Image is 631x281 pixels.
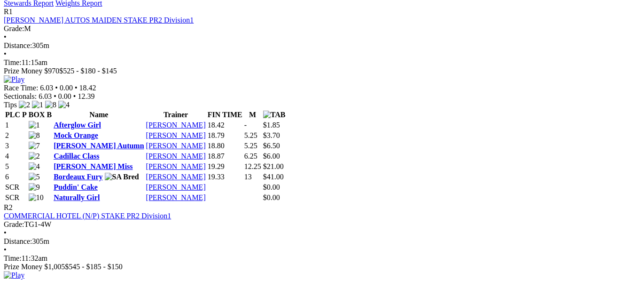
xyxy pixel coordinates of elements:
td: 18.79 [207,131,243,140]
span: Distance: [4,41,32,49]
img: Play [4,271,24,280]
span: $6.00 [263,152,280,160]
a: [PERSON_NAME] [146,131,206,139]
td: SCR [5,193,27,202]
div: 11:32am [4,254,627,263]
td: 1 [5,120,27,130]
span: 6.03 [40,84,53,92]
span: • [4,33,7,41]
div: M [4,24,627,33]
span: • [75,84,78,92]
div: 305m [4,41,627,50]
span: $6.50 [263,142,280,150]
div: 305m [4,237,627,246]
span: $21.00 [263,162,284,170]
th: Name [53,110,144,120]
a: [PERSON_NAME] AUTOS MAIDEN STAKE PR2 Division1 [4,16,194,24]
th: M [244,110,262,120]
span: $41.00 [263,173,284,181]
text: 6.25 [244,152,257,160]
span: • [4,50,7,58]
img: 7 [29,142,40,150]
text: 5.25 [244,142,257,150]
span: BOX [29,111,45,119]
span: $0.00 [263,193,280,201]
span: B [47,111,52,119]
td: 19.33 [207,172,243,182]
img: 2 [19,101,30,109]
img: TAB [263,111,286,119]
span: • [4,229,7,237]
span: • [55,84,58,92]
span: Grade: [4,24,24,32]
img: 8 [45,101,56,109]
img: 1 [32,101,43,109]
img: 4 [29,162,40,171]
img: 2 [29,152,40,161]
span: $0.00 [263,183,280,191]
text: 12.25 [244,162,261,170]
span: Sectionals: [4,92,37,100]
span: Distance: [4,237,32,245]
span: Time: [4,254,22,262]
a: Naturally Girl [54,193,100,201]
span: 0.00 [60,84,73,92]
div: Prize Money $1,005 [4,263,627,271]
span: R2 [4,203,13,211]
a: Bordeaux Fury [54,173,102,181]
td: 19.29 [207,162,243,171]
a: [PERSON_NAME] [146,142,206,150]
span: PLC [5,111,20,119]
span: R1 [4,8,13,16]
text: - [244,121,247,129]
a: Puddin' Cake [54,183,98,191]
td: 4 [5,152,27,161]
img: 10 [29,193,44,202]
span: • [73,92,76,100]
div: TG1-4W [4,220,627,229]
td: 3 [5,141,27,151]
text: 13 [244,173,252,181]
a: [PERSON_NAME] [146,173,206,181]
img: 9 [29,183,40,192]
a: [PERSON_NAME] [146,183,206,191]
a: Cadillac Class [54,152,99,160]
a: Mock Orange [54,131,98,139]
span: P [22,111,27,119]
img: 8 [29,131,40,140]
text: 5.25 [244,131,257,139]
td: 5 [5,162,27,171]
span: 6.03 [39,92,52,100]
div: Prize Money $970 [4,67,627,75]
img: SA Bred [105,173,139,181]
img: 1 [29,121,40,129]
a: [PERSON_NAME] [146,193,206,201]
a: [PERSON_NAME] Miss [54,162,132,170]
td: 18.80 [207,141,243,151]
td: 2 [5,131,27,140]
span: $525 - $180 - $145 [59,67,117,75]
a: [PERSON_NAME] Autumn [54,142,144,150]
span: $1.85 [263,121,280,129]
img: 5 [29,173,40,181]
a: [PERSON_NAME] [146,152,206,160]
td: SCR [5,183,27,192]
th: Trainer [146,110,206,120]
span: 0.00 [58,92,71,100]
span: $3.70 [263,131,280,139]
span: Time: [4,58,22,66]
div: 11:15am [4,58,627,67]
th: FIN TIME [207,110,243,120]
a: COMMERCIAL HOTEL (N/P) STAKE PR2 Division1 [4,212,171,220]
img: 4 [58,101,70,109]
span: Grade: [4,220,24,228]
span: $545 - $185 - $150 [65,263,123,271]
span: 12.39 [78,92,94,100]
span: • [4,246,7,254]
td: 18.42 [207,120,243,130]
span: • [54,92,56,100]
img: Play [4,75,24,84]
span: Tips [4,101,17,109]
a: Afterglow Girl [54,121,101,129]
a: [PERSON_NAME] [146,162,206,170]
